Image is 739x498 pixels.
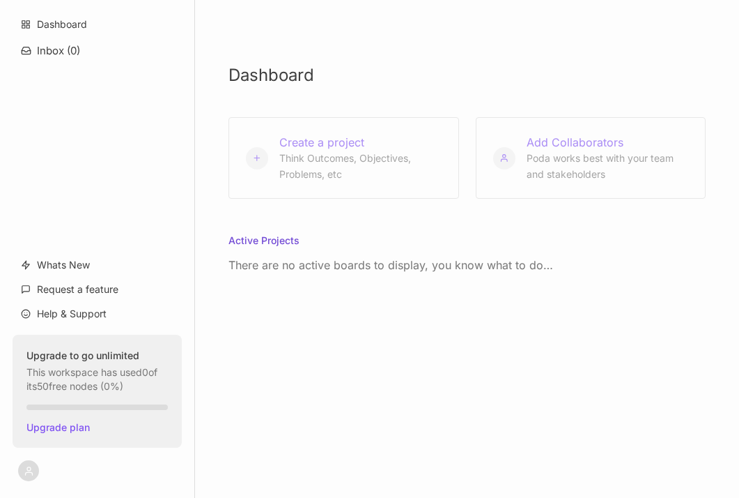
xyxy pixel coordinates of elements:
a: Dashboard [13,11,182,38]
span: Think Outcomes, Objectives, Problems, etc [279,152,411,179]
a: Request a feature [13,276,182,303]
h5: Active Projects [228,233,300,257]
h1: Dashboard [228,67,706,84]
div: This workspace has used 0 of its 50 free nodes ( 0 %) [26,349,168,393]
a: Whats New [13,252,182,278]
button: Upgrade to go unlimitedThis workspace has used0of its50free nodes (0%)Upgrade plan [13,335,182,448]
button: Add Collaborators Poda works best with your team and stakeholders [476,117,706,199]
span: Upgrade plan [26,421,168,434]
strong: Upgrade to go unlimited [26,349,168,363]
span: Create a project [279,135,364,149]
p: There are no active boards to display, you know what to do… [228,257,706,273]
span: Poda works best with your team and stakeholders [527,152,674,179]
a: Help & Support [13,301,182,327]
button: Inbox (0) [13,38,182,63]
button: Create a project Think Outcomes, Objectives, Problems, etc [228,117,459,199]
span: Add Collaborators [527,135,623,149]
